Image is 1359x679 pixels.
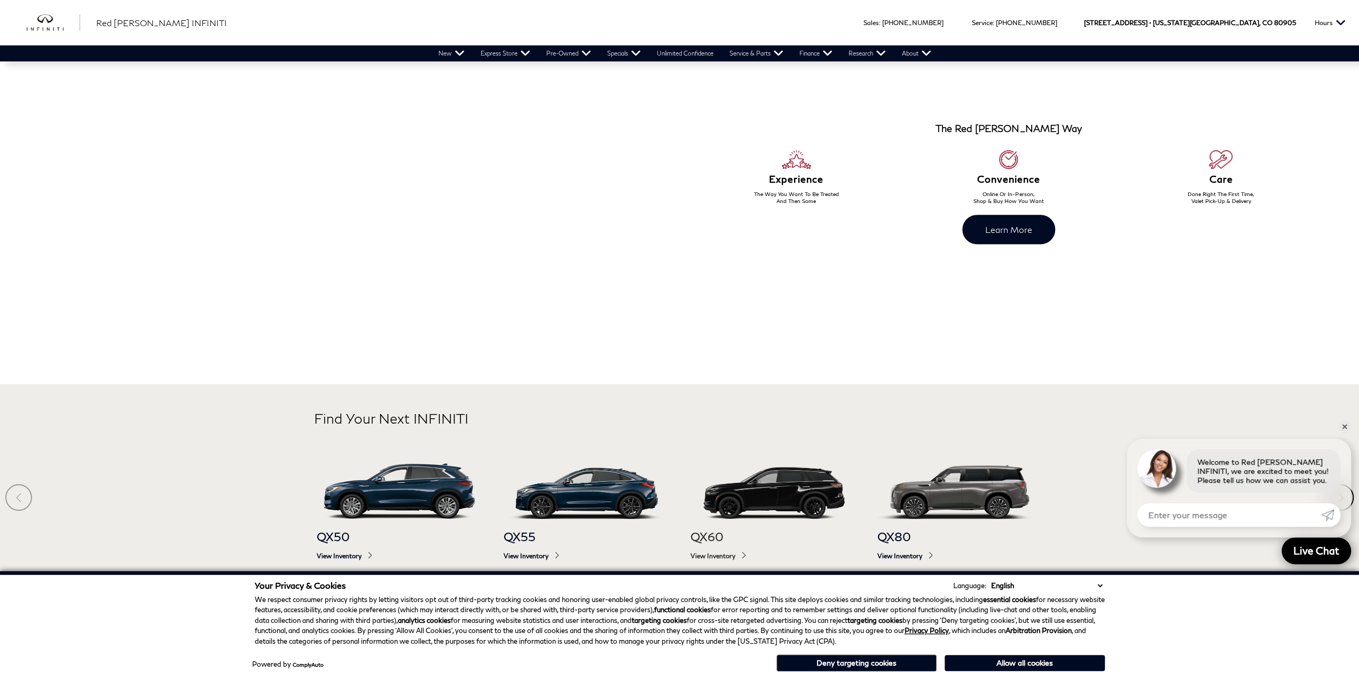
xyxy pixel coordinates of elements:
[430,45,939,61] nav: Main Navigation
[317,552,482,560] span: View Inventory
[255,595,1105,647] p: We respect consumer privacy rights by letting visitors opt out of third-party tracking cookies an...
[983,595,1036,604] strong: essential cookies
[317,485,482,570] a: QX50 QX50 View Inventory
[293,661,324,668] a: ComplyAuto
[840,45,894,61] a: Research
[1115,174,1327,185] h6: Care
[905,626,949,635] a: Privacy Policy
[776,654,937,672] button: Deny targeting cookies
[27,14,80,32] img: INFINITI
[1137,449,1176,488] img: Agent profile photo
[504,552,669,560] span: View Inventory
[1288,544,1345,557] span: Live Chat
[972,19,993,27] span: Service
[654,605,711,614] strong: functional cookies
[690,174,903,185] h6: Experience
[1321,503,1340,527] a: Submit
[877,529,1043,544] span: QX80
[27,14,80,32] a: infiniti
[504,529,669,544] span: QX55
[988,580,1105,591] select: Language Select
[96,17,227,29] a: Red [PERSON_NAME] INFINITI
[504,485,669,570] a: QX55 QX55 View Inventory
[317,463,482,518] img: QX50
[1005,626,1072,635] strong: Arbitration Provision
[504,463,669,518] img: QX55
[690,529,856,544] span: QX60
[879,19,881,27] span: :
[599,45,649,61] a: Specials
[690,552,856,560] span: View Inventory
[877,463,1043,518] img: QX80
[936,123,1081,134] h3: The Red [PERSON_NAME] Way
[791,45,840,61] a: Finance
[882,19,944,27] a: [PHONE_NUMBER]
[1282,537,1351,564] a: Live Chat
[255,580,346,590] span: Your Privacy & Cookies
[473,45,538,61] a: Express Store
[863,19,879,27] span: Sales
[1188,191,1254,204] span: Done Right The First Time, Valet Pick-Up & Delivery
[1187,449,1340,493] div: Welcome to Red [PERSON_NAME] INFINITI, we are excited to meet you! Please tell us how we can assi...
[894,45,939,61] a: About
[96,18,227,28] span: Red [PERSON_NAME] INFINITI
[632,616,687,625] strong: targeting cookies
[847,616,902,625] strong: targeting cookies
[252,661,324,668] div: Powered by
[690,463,856,518] img: QX60
[314,411,1046,453] h2: Find Your Next INFINITI
[945,655,1105,671] button: Allow all cookies
[1084,19,1296,27] a: [STREET_ADDRESS] • [US_STATE][GEOGRAPHIC_DATA], CO 80905
[902,174,1115,185] h6: Convenience
[953,582,986,589] div: Language:
[430,45,473,61] a: New
[1137,503,1321,527] input: Enter your message
[690,485,856,570] a: QX60 QX60 View Inventory
[877,552,1043,560] span: View Inventory
[538,45,599,61] a: Pre-Owned
[398,616,451,625] strong: analytics cookies
[973,191,1043,204] span: Online Or In-Person, Shop & Buy How You Want
[962,215,1055,244] a: Learn More
[649,45,721,61] a: Unlimited Confidence
[996,19,1057,27] a: [PHONE_NUMBER]
[721,45,791,61] a: Service & Parts
[877,485,1043,570] a: QX80 QX80 View Inventory
[754,191,839,204] span: The Way You Want To Be Treated And Then Some
[317,529,482,544] span: QX50
[993,19,994,27] span: :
